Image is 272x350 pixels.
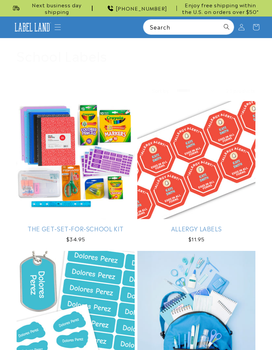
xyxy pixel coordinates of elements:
a: Label Land [10,19,54,36]
a: The Get-Set-for-School Kit [17,225,135,232]
button: Search [219,20,234,34]
h1: School Labels [17,46,255,64]
a: Allergy Labels [137,225,255,232]
span: 23 products [226,87,255,94]
span: Next business day shipping [21,2,93,15]
summary: Menu [50,20,65,34]
img: Label Land [13,21,52,33]
label: Sort by: [152,87,170,94]
span: [PHONE_NUMBER] [116,5,167,12]
span: Enjoy free shipping within the U.S. on orders over $50* [179,2,261,15]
